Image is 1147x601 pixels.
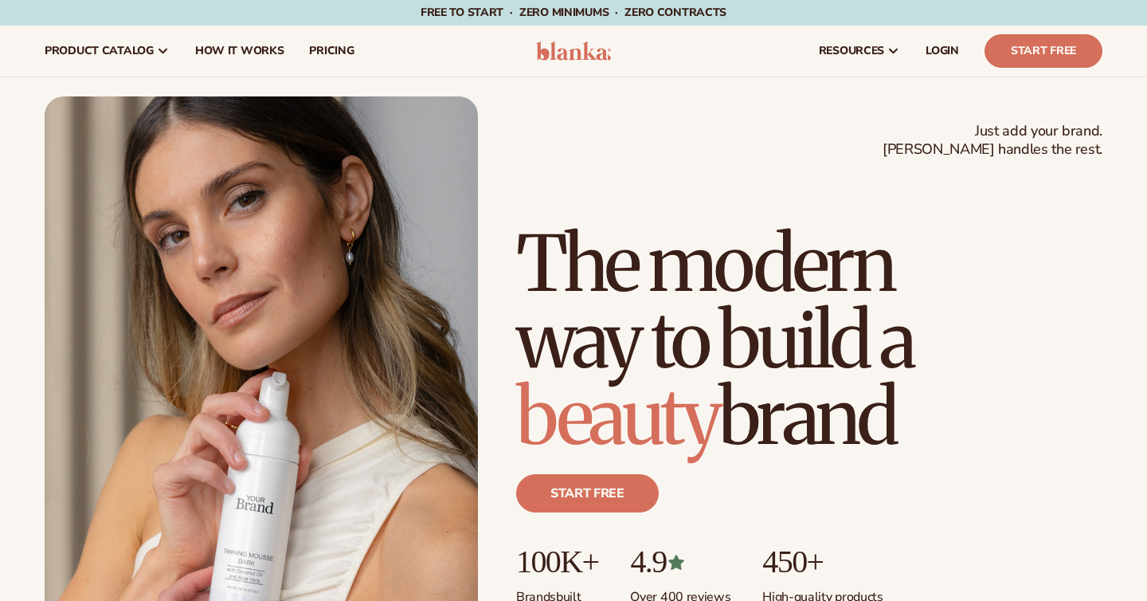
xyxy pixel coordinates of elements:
a: resources [806,26,913,77]
a: Start free [516,474,659,513]
span: beauty [516,369,718,465]
p: 4.9 [630,544,730,579]
a: LOGIN [913,26,972,77]
a: pricing [296,26,366,77]
span: Free to start · ZERO minimums · ZERO contracts [421,5,726,20]
a: product catalog [32,26,182,77]
a: How It Works [182,26,297,77]
span: Just add your brand. [PERSON_NAME] handles the rest. [883,122,1102,159]
h1: The modern way to build a brand [516,226,1102,455]
p: 100K+ [516,544,598,579]
img: logo [536,41,612,61]
a: Start Free [985,34,1102,68]
span: LOGIN [926,45,959,57]
span: resources [819,45,884,57]
span: product catalog [45,45,154,57]
span: How It Works [195,45,284,57]
p: 450+ [762,544,883,579]
span: pricing [309,45,354,57]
